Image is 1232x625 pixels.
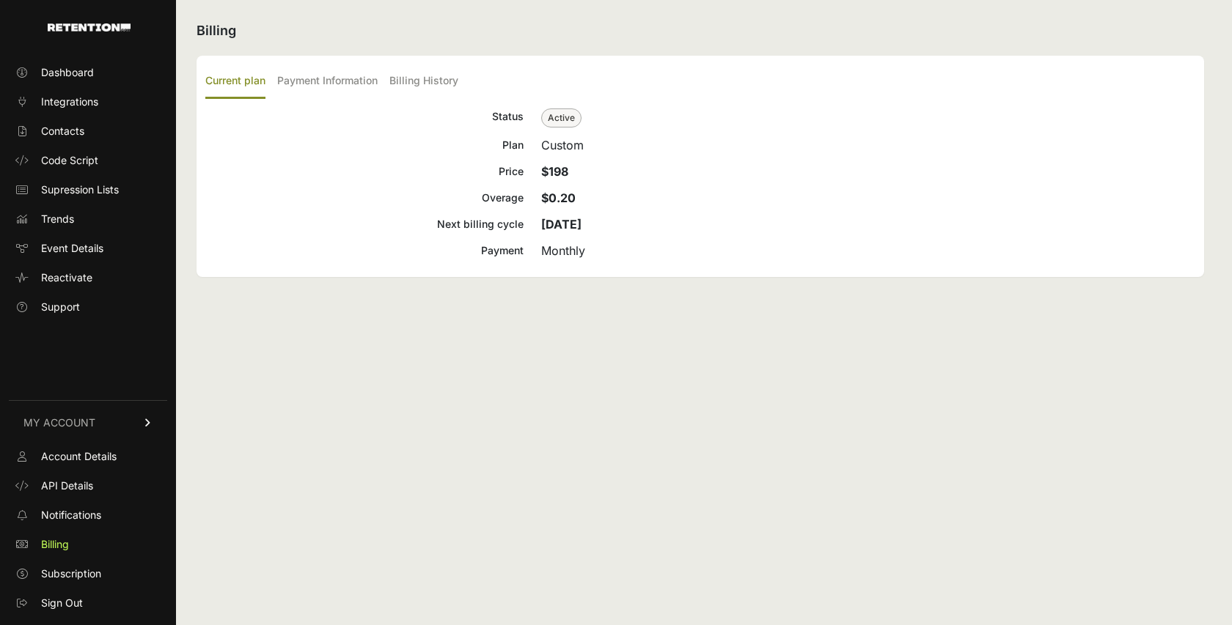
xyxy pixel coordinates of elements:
[9,90,167,114] a: Integrations
[9,533,167,556] a: Billing
[205,242,524,259] div: Payment
[541,108,582,127] span: Active
[205,108,524,127] div: Status
[41,566,101,581] span: Subscription
[9,562,167,585] a: Subscription
[23,415,95,430] span: MY ACCOUNT
[541,191,576,205] strong: $0.20
[541,136,1195,154] div: Custom
[9,207,167,231] a: Trends
[41,124,84,138] span: Contacts
[9,266,167,289] a: Reactivate
[9,237,167,260] a: Event Details
[9,295,167,319] a: Support
[205,163,524,180] div: Price
[389,64,458,99] label: Billing History
[9,61,167,84] a: Dashboard
[41,212,74,226] span: Trends
[41,153,98,168] span: Code Script
[9,503,167,527] a: Notifications
[41,300,80,314] span: Support
[197,21,1204,41] h2: Billing
[41,508,101,522] span: Notifications
[41,478,93,493] span: API Details
[41,241,103,256] span: Event Details
[9,119,167,143] a: Contacts
[41,182,119,197] span: Supression Lists
[9,400,167,445] a: MY ACCOUNT
[41,95,98,109] span: Integrations
[41,537,69,552] span: Billing
[205,189,524,207] div: Overage
[48,23,131,32] img: Retention.com
[9,149,167,172] a: Code Script
[9,474,167,498] a: API Details
[41,596,83,610] span: Sign Out
[9,591,167,615] a: Sign Out
[41,65,94,80] span: Dashboard
[277,64,378,99] label: Payment Information
[541,164,568,179] strong: $198
[205,215,524,233] div: Next billing cycle
[41,270,92,285] span: Reactivate
[205,136,524,154] div: Plan
[41,449,117,464] span: Account Details
[9,445,167,468] a: Account Details
[541,242,1195,259] div: Monthly
[205,64,265,99] label: Current plan
[9,178,167,201] a: Supression Lists
[541,217,582,232] strong: [DATE]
